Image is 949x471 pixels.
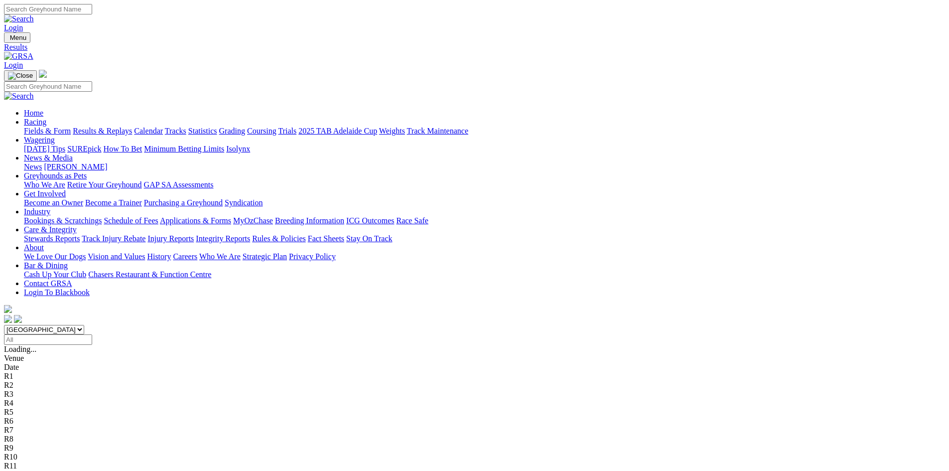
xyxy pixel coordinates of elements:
a: Login [4,61,23,69]
a: News [24,162,42,171]
img: GRSA [4,52,33,61]
a: Strategic Plan [243,252,287,261]
a: News & Media [24,154,73,162]
a: About [24,243,44,252]
div: Get Involved [24,198,945,207]
a: Chasers Restaurant & Function Centre [88,270,211,279]
a: Who We Are [199,252,241,261]
a: History [147,252,171,261]
a: Weights [379,127,405,135]
div: R1 [4,372,945,381]
input: Search [4,81,92,92]
a: Purchasing a Greyhound [144,198,223,207]
div: Bar & Dining [24,270,945,279]
a: MyOzChase [233,216,273,225]
a: Track Injury Rebate [82,234,145,243]
a: Bar & Dining [24,261,68,270]
div: Date [4,363,945,372]
a: Race Safe [396,216,428,225]
a: Racing [24,118,46,126]
a: Who We Are [24,180,65,189]
img: Search [4,14,34,23]
a: GAP SA Assessments [144,180,214,189]
a: Integrity Reports [196,234,250,243]
a: ICG Outcomes [346,216,394,225]
a: Rules & Policies [252,234,306,243]
a: Fields & Form [24,127,71,135]
a: Care & Integrity [24,225,77,234]
a: SUREpick [67,145,101,153]
div: R11 [4,462,945,471]
a: Statistics [188,127,217,135]
a: Track Maintenance [407,127,468,135]
div: R2 [4,381,945,390]
a: [PERSON_NAME] [44,162,107,171]
a: Trials [278,127,296,135]
div: Wagering [24,145,945,154]
a: Login [4,23,23,32]
button: Toggle navigation [4,32,30,43]
a: Coursing [247,127,276,135]
a: Syndication [225,198,263,207]
a: Careers [173,252,197,261]
div: Care & Integrity [24,234,945,243]
a: Calendar [134,127,163,135]
img: Close [8,72,33,80]
a: Greyhounds as Pets [24,171,87,180]
a: Schedule of Fees [104,216,158,225]
input: Select date [4,334,92,345]
a: Stay On Track [346,234,392,243]
a: Bookings & Scratchings [24,216,102,225]
div: R8 [4,435,945,444]
div: Venue [4,354,945,363]
a: Login To Blackbook [24,288,90,297]
a: We Love Our Dogs [24,252,86,261]
div: R4 [4,399,945,408]
a: [DATE] Tips [24,145,65,153]
a: Cash Up Your Club [24,270,86,279]
a: Get Involved [24,189,66,198]
img: twitter.svg [14,315,22,323]
a: Tracks [165,127,186,135]
div: R9 [4,444,945,453]
span: Menu [10,34,26,41]
div: R5 [4,408,945,417]
a: Become an Owner [24,198,83,207]
div: R6 [4,417,945,426]
a: 2025 TAB Adelaide Cup [298,127,377,135]
a: Breeding Information [275,216,344,225]
a: How To Bet [104,145,142,153]
div: Industry [24,216,945,225]
a: Isolynx [226,145,250,153]
a: Injury Reports [147,234,194,243]
img: logo-grsa-white.png [4,305,12,313]
div: R7 [4,426,945,435]
img: logo-grsa-white.png [39,70,47,78]
a: Home [24,109,43,117]
a: Become a Trainer [85,198,142,207]
div: R3 [4,390,945,399]
a: Applications & Forms [160,216,231,225]
img: facebook.svg [4,315,12,323]
img: Search [4,92,34,101]
input: Search [4,4,92,14]
a: Results [4,43,945,52]
a: Grading [219,127,245,135]
a: Minimum Betting Limits [144,145,224,153]
a: Fact Sheets [308,234,344,243]
a: Industry [24,207,50,216]
div: Racing [24,127,945,136]
button: Toggle navigation [4,70,37,81]
div: About [24,252,945,261]
span: Loading... [4,345,36,353]
a: Vision and Values [88,252,145,261]
div: News & Media [24,162,945,171]
a: Contact GRSA [24,279,72,288]
div: Greyhounds as Pets [24,180,945,189]
a: Privacy Policy [289,252,336,261]
a: Results & Replays [73,127,132,135]
a: Retire Your Greyhound [67,180,142,189]
div: R10 [4,453,945,462]
a: Stewards Reports [24,234,80,243]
